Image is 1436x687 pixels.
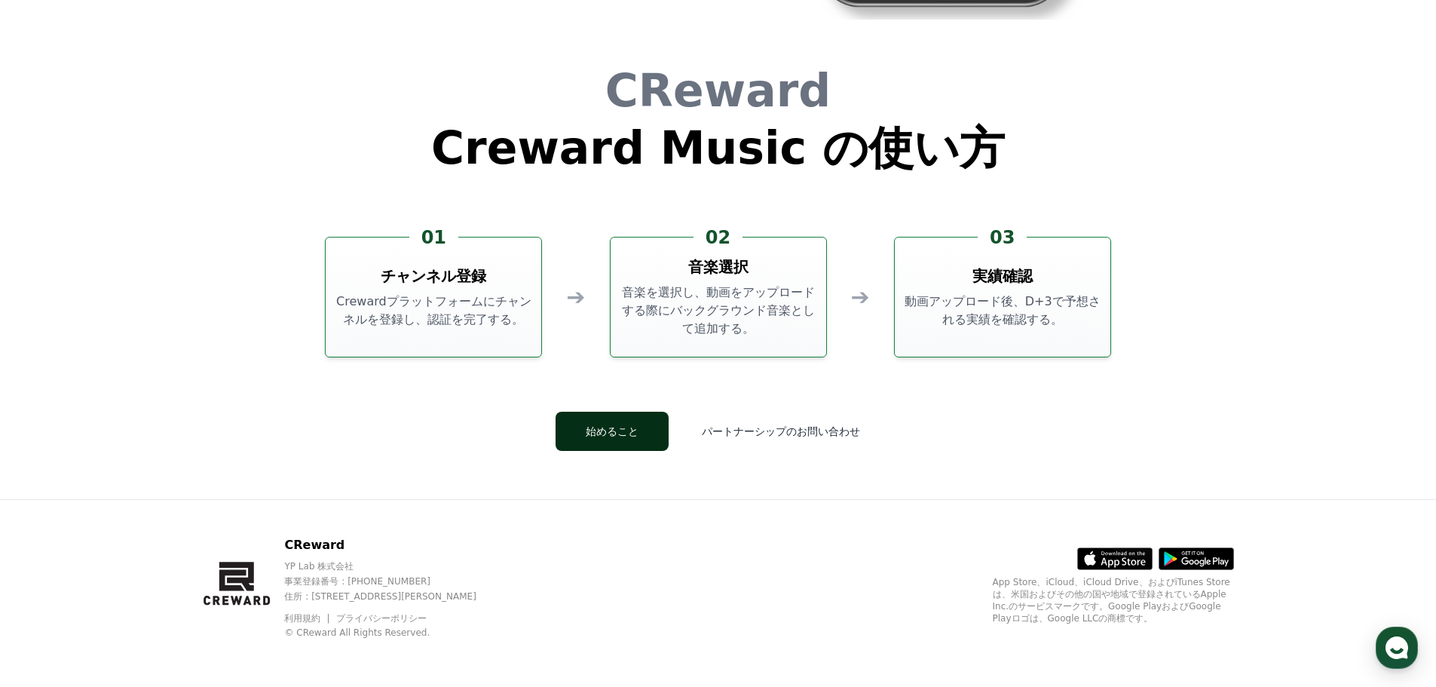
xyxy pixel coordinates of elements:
span: Messages [125,501,170,514]
h1: CReward [431,68,1005,113]
h3: 実績確認 [972,265,1033,287]
span: Home [38,501,65,513]
h1: Creward Music の使い方 [431,125,1005,170]
span: Settings [223,501,260,513]
a: 利用規約 [284,613,332,624]
button: 始めること [556,412,669,451]
p: 事業登録番号 : [PHONE_NUMBER] [284,575,502,587]
a: Settings [194,478,289,516]
p: 音楽を選択し、動画をアップロードする際にバックグラウンド音楽として追加する。 [617,284,820,338]
div: 01 [409,225,458,250]
a: Home [5,478,100,516]
div: 03 [978,225,1027,250]
p: CReward [284,536,502,554]
p: YP Lab 株式会社 [284,560,502,572]
a: プライバシーポリシー [336,613,427,624]
div: ➔ [851,284,870,311]
a: Messages [100,478,194,516]
button: パートナーシップのお問い合わせ [681,412,881,451]
div: ➔ [566,284,585,311]
p: Crewardプラットフォームにチャンネルを登録し、認証を完了する。 [332,293,535,329]
h3: チャンネル登録 [381,265,486,287]
div: 02 [694,225,742,250]
p: 動画アップロード後、D+3で予想される実績を確認する。 [901,293,1104,329]
p: App Store、iCloud、iCloud Drive、およびiTunes Storeは、米国およびその他の国や地域で登録されているApple Inc.のサービスマークです。Google P... [993,576,1234,624]
p: © CReward All Rights Reserved. [284,627,502,639]
p: 住所 : [STREET_ADDRESS][PERSON_NAME] [284,590,502,603]
h3: 音楽選択 [688,256,749,278]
